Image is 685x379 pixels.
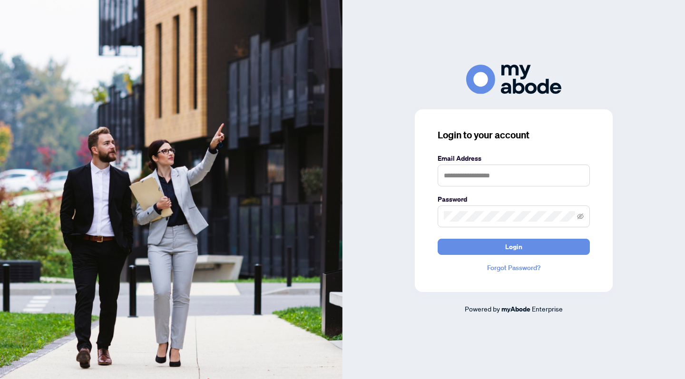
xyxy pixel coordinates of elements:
[465,304,500,313] span: Powered by
[438,262,590,273] a: Forgot Password?
[466,65,561,94] img: ma-logo
[438,239,590,255] button: Login
[438,194,590,204] label: Password
[501,304,530,314] a: myAbode
[532,304,563,313] span: Enterprise
[438,153,590,164] label: Email Address
[438,128,590,142] h3: Login to your account
[577,213,584,220] span: eye-invisible
[505,239,522,254] span: Login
